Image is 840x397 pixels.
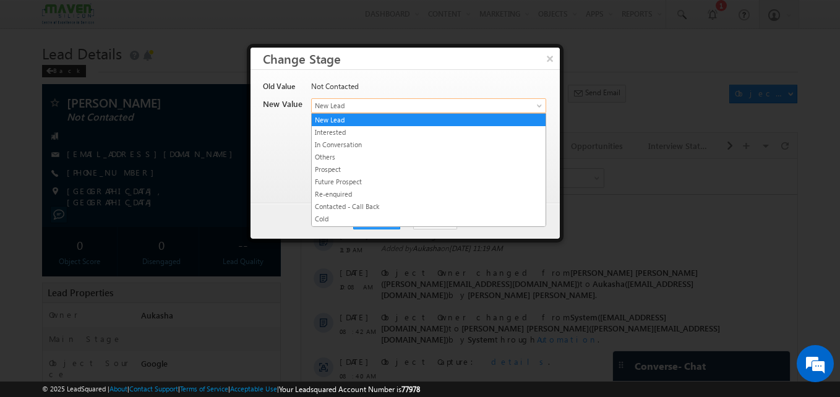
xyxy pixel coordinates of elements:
span: Aukasha [111,85,139,94]
a: About [109,385,127,393]
ul: New Lead [311,113,546,227]
div: Minimize live chat window [203,6,233,36]
span: Activity Type [12,9,55,28]
span: Object Owner changed from to by through . [80,153,419,186]
div: Chat with us now [64,65,208,81]
span: 77978 [401,385,420,394]
span: [PERSON_NAME] [PERSON_NAME]([PERSON_NAME][EMAIL_ADDRESS][DOMAIN_NAME]) [80,164,419,186]
a: Cold [312,213,546,224]
div: All Time [213,14,238,25]
span: [DATE] [38,71,66,82]
span: [DATE] 11:19 AM [148,85,202,94]
div: Old Value [263,81,304,98]
span: 11:19 AM [38,85,75,96]
a: Prospect [312,164,546,175]
div: New Value [263,98,304,116]
span: details [190,197,247,208]
span: Automation [236,175,296,186]
a: Contact Support [129,385,178,393]
a: Terms of Service [180,385,228,393]
span: 08:42 AM [38,167,75,178]
span: Added by on [80,84,443,95]
a: Acceptable Use [230,385,277,393]
a: In Conversation [312,139,546,150]
a: Re-enquired [312,189,546,200]
div: Not Contacted [311,81,545,98]
span: 08:40 AM [38,211,75,223]
span: [DATE] [38,108,66,119]
span: [PERSON_NAME] [PERSON_NAME]([PERSON_NAME][EMAIL_ADDRESS][DOMAIN_NAME]) [80,108,396,130]
a: Future Prospect [312,176,546,187]
div: . [80,197,443,208]
div: [DATE] [12,48,53,59]
span: Object Owner changed from to by . [80,108,396,141]
span: [DATE] [38,197,66,208]
h3: Change Stage [263,48,560,69]
a: Contacted - Call Back [312,201,546,212]
span: Your Leadsquared Account Number is [279,385,420,394]
span: System([EMAIL_ADDRESS][DOMAIN_NAME]) [80,153,365,174]
div: 77 Selected [65,14,100,25]
a: Others [312,152,546,163]
a: Portal Link Shared [312,226,546,237]
span: © 2025 LeadSquared | | | | | [42,383,420,395]
em: Start Chat [168,309,225,325]
a: New Lead [312,114,546,126]
span: 10:08 AM [38,122,75,134]
textarea: Type your message and hit 'Enter' [16,114,226,298]
span: [PERSON_NAME] [PERSON_NAME] [166,130,294,141]
a: Interested [312,127,546,138]
span: [DATE] [38,153,66,164]
span: Time [186,9,203,28]
img: d_60004797649_company_0_60004797649 [21,65,52,81]
span: New Lead [312,100,505,111]
span: Object Capture: [80,197,180,208]
div: Sales Activity,Program,Email Bounced,Email Link Clicked,Email Marked Spam & 72 more.. [62,10,155,28]
button: × [540,48,560,69]
a: New Lead [311,98,546,113]
span: Aukasha([EMAIL_ADDRESS][DOMAIN_NAME]) [80,119,392,141]
span: Call again [80,71,443,82]
span: System [166,175,194,186]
